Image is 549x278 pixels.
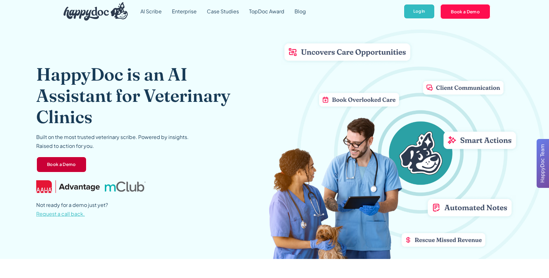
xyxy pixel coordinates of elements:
[36,180,100,193] img: AAHA Advantage logo
[36,133,189,150] p: Built on the most trusted veterinary scribe. Powered by insights. Raised to action for you.
[36,63,251,128] h1: HappyDoc is an AI Assistant for Veterinary Clinics
[105,182,146,192] img: mclub logo
[440,4,491,19] a: Book a Demo
[36,210,85,217] span: Request a call back.
[403,4,435,19] a: Log In
[58,1,128,22] a: home
[36,201,108,218] p: Not ready for a demo just yet?
[64,2,128,21] img: HappyDoc Logo: A happy dog with his ear up, listening.
[36,156,87,173] a: Book a Demo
